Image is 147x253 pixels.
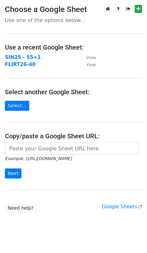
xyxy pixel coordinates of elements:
p: Use one of the options below... [5,17,142,24]
input: Next [5,168,21,178]
h4: Copy/paste a Google Sheet URL: [5,132,142,140]
a: Select... [5,101,29,111]
small: Example: [URL][DOMAIN_NAME] [5,156,72,161]
a: SIN25 - 55+1 [5,54,41,60]
a: Google Sheets [102,204,142,210]
small: View [86,62,96,67]
small: View [86,55,96,60]
h4: Select another Google Sheet: [5,88,142,96]
input: Paste your Google Sheet URL here [5,143,139,155]
h4: Use a recent Google Sheet: [5,43,142,51]
a: View [80,62,96,67]
a: FLIRT26-40 [5,62,35,67]
h3: Choose a Google Sheet [5,5,142,14]
a: View [80,54,96,60]
a: Need help? [5,203,36,213]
